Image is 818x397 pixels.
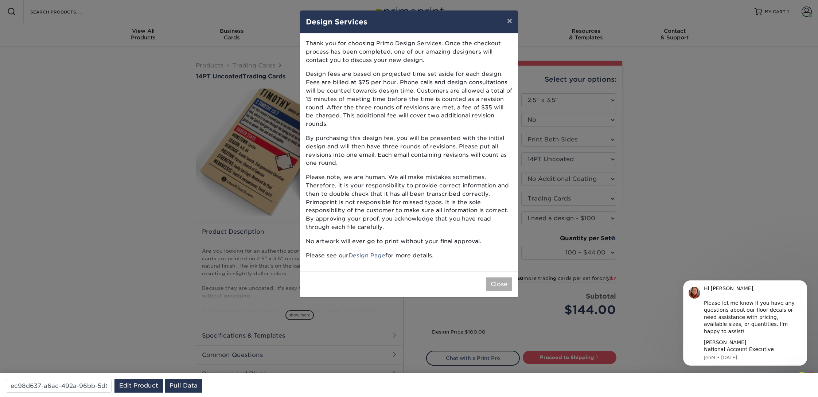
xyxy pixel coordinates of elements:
p: Thank you for choosing Primo Design Services. Once the checkout process has been completed, one o... [306,39,512,64]
p: Please note, we are human. We all make mistakes sometimes. Therefore, it is your responsibility t... [306,173,512,231]
iframe: Intercom notifications message [672,279,818,393]
h4: Design Services [306,16,512,27]
iframe: Intercom live chat [793,372,811,390]
p: Design fees are based on projected time set aside for each design. Fees are billed at $75 per hou... [306,70,512,128]
a: Pull Data [165,379,202,393]
a: Edit Product [114,379,163,393]
p: Please see our for more details. [306,252,512,260]
button: Close [486,277,512,291]
button: × [501,11,518,31]
a: Design Page [348,252,385,259]
p: No artwork will ever go to print without your final approval. [306,237,512,246]
p: By purchasing this design fee, you will be presented with the initial design and will then have t... [306,134,512,167]
span: 7 [808,372,814,378]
